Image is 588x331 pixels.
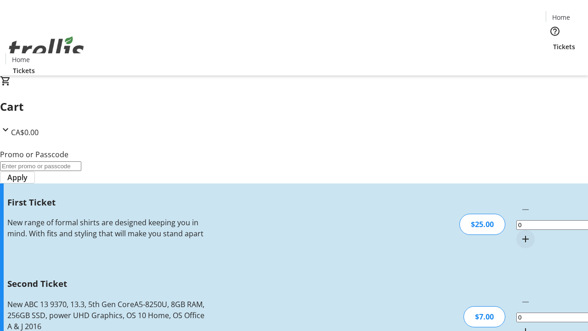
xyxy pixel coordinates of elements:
a: Home [6,55,35,64]
h3: Second Ticket [7,277,208,290]
a: Tickets [6,66,42,75]
span: Apply [7,172,28,183]
a: Tickets [546,42,582,51]
div: $7.00 [464,306,505,327]
span: Tickets [13,66,35,75]
span: CA$0.00 [11,127,39,137]
span: Tickets [553,42,575,51]
div: New range of formal shirts are designed keeping you in mind. With fits and styling that will make... [7,217,208,239]
button: Increment by one [516,230,535,248]
h3: First Ticket [7,196,208,209]
button: Cart [546,51,564,70]
button: Help [546,22,564,40]
img: Orient E2E Organization 9Wih13prlD's Logo [6,26,87,72]
a: Home [546,12,576,22]
div: $25.00 [459,214,505,235]
span: Home [552,12,570,22]
span: Home [12,55,30,64]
